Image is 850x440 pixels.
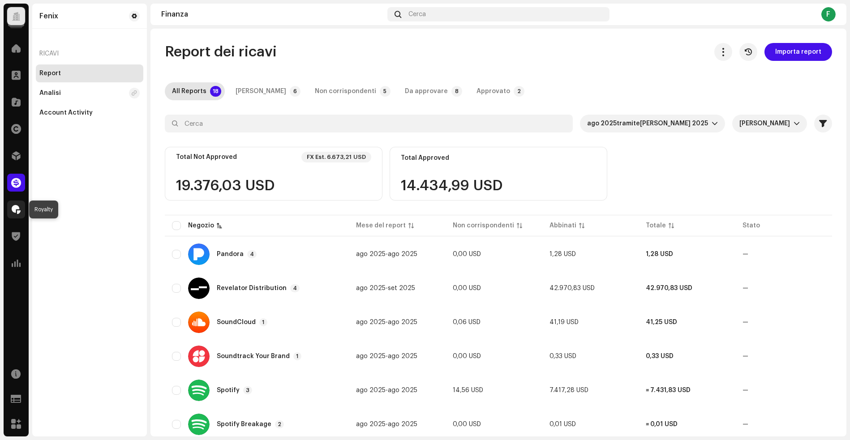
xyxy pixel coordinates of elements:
[646,387,691,393] span: ≈ 7.431,83 USD
[587,120,617,127] span: ago 2025
[646,251,673,257] span: 1,28 USD
[646,421,678,427] span: ≈ 0,01 USD
[165,43,277,61] span: Report dei ricavi
[451,86,462,97] p-badge: 8
[307,154,366,161] div: FX Est. 6.673,21 USD
[188,221,214,230] div: Negozio
[743,285,825,291] re-a-table-badge: —
[356,319,386,325] span: ago 2025
[549,387,588,393] span: 7.417,28 USD
[259,318,267,326] p-badge: 1
[217,251,244,257] div: Pandora
[388,353,417,359] span: ago 2025
[549,251,576,257] span: 1,28 USD
[356,421,386,427] span: ago 2025
[646,221,666,230] div: Totale
[217,353,290,359] div: Soundtrack Your Brand
[388,319,417,325] span: ago 2025
[743,387,825,393] re-a-table-badge: —
[356,353,417,359] span: -
[743,421,825,427] re-a-table-badge: —
[36,84,143,102] re-m-nav-item: Analisi
[646,353,674,359] span: 0,33 USD
[821,7,836,21] div: F
[549,221,576,230] div: Abbinati
[453,285,481,291] span: 0,00 USD
[290,284,300,292] p-badge: 4
[453,387,483,393] span: 14,56 USD
[356,285,386,291] span: ago 2025
[739,115,794,132] span: Per Negozio
[36,104,143,122] re-m-nav-item: Account Activity
[210,86,221,97] p-badge: 18
[356,387,417,393] span: -
[165,115,573,132] input: Cerca
[39,70,61,77] div: Report
[453,421,481,427] span: 0,00 USD
[712,115,718,132] div: dropdown trigger
[764,43,832,61] button: Importa report
[39,13,58,20] div: Fenix
[549,353,576,359] span: 0,33 USD
[161,11,384,18] div: Finanza
[388,285,415,291] span: set 2025
[217,319,256,325] div: SoundCloud
[405,82,448,100] div: Da approvare
[36,43,143,64] re-a-nav-header: Ricavi
[453,353,481,359] span: 0,00 USD
[217,285,287,291] div: Revelator Distribution
[39,90,61,97] div: Analisi
[646,319,677,325] span: 41,25 USD
[408,11,426,18] span: Cerca
[356,319,417,325] span: -
[640,120,708,127] span: [PERSON_NAME] 2025
[290,86,301,97] p-badge: 6
[293,352,301,360] p-badge: 1
[549,421,576,427] span: 0,01 USD
[617,120,640,127] span: tramite
[217,387,240,393] div: Spotify
[243,386,252,394] p-badge: 3
[356,387,386,393] span: ago 2025
[453,319,481,325] span: 0,06 USD
[356,421,417,427] span: -
[587,115,712,132] span: Ultimi 3 mesi
[356,285,415,291] span: -
[356,221,406,230] div: Mese del report
[453,221,514,230] div: Non corrispondenti
[315,82,376,100] div: Non corrispondenti
[549,319,579,325] span: 41,19 USD
[356,353,386,359] span: ago 2025
[388,421,417,427] span: ago 2025
[36,64,143,82] re-m-nav-item: Report
[39,109,93,116] div: Account Activity
[172,82,206,100] div: All Reports
[743,319,825,325] re-a-table-badge: —
[275,420,284,428] p-badge: 2
[743,353,825,359] re-a-table-badge: —
[743,251,825,257] re-a-table-badge: —
[401,154,449,162] div: Total Approved
[646,285,692,291] span: 42.970,83 USD
[356,251,417,257] span: -
[388,387,417,393] span: ago 2025
[380,86,391,97] p-badge: 5
[356,251,386,257] span: ago 2025
[549,285,595,291] span: 42.970,83 USD
[477,82,510,100] div: Approvato
[388,251,417,257] span: ago 2025
[794,115,800,132] div: dropdown trigger
[514,86,524,97] p-badge: 2
[775,43,821,61] span: Importa report
[236,82,286,100] div: [PERSON_NAME]
[453,251,481,257] span: 0,00 USD
[247,250,257,258] p-badge: 4
[217,421,271,427] div: Spotify Breakage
